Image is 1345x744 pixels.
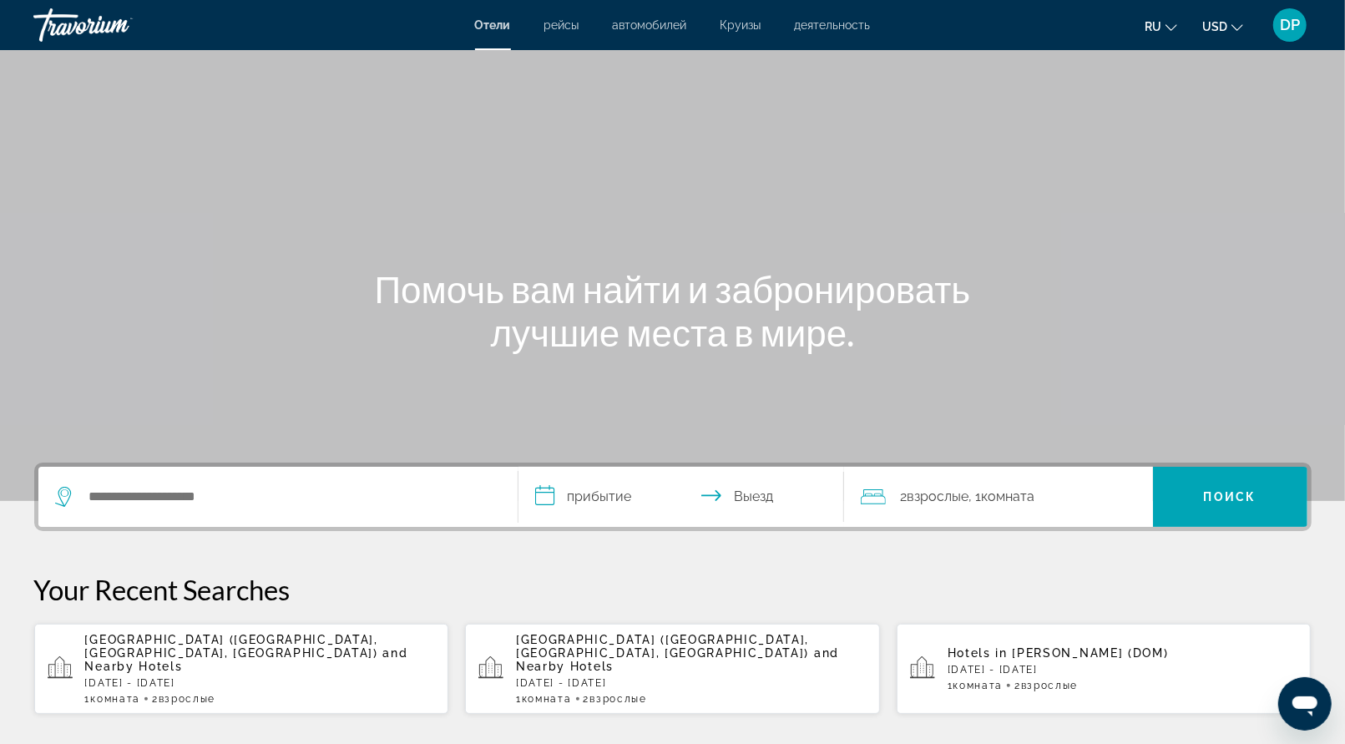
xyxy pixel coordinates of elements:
span: Hotels in [948,646,1008,660]
input: Search hotel destination [88,484,493,509]
span: Комната [953,680,1004,691]
span: [PERSON_NAME] (DOM) [1013,646,1169,660]
span: , 1 [969,485,1035,509]
span: Поиск [1204,490,1257,504]
a: деятельность [795,18,871,32]
span: DP [1280,17,1300,33]
h1: Помочь вам найти и забронировать лучшие места в мире. [360,267,986,354]
button: Change currency [1202,14,1243,38]
span: 2 [152,693,215,705]
span: [GEOGRAPHIC_DATA] ([GEOGRAPHIC_DATA], [GEOGRAPHIC_DATA], [GEOGRAPHIC_DATA]) [516,633,809,660]
span: Взрослые [159,693,215,705]
button: [GEOGRAPHIC_DATA] ([GEOGRAPHIC_DATA], [GEOGRAPHIC_DATA], [GEOGRAPHIC_DATA]) and Nearby Hotels[DAT... [465,623,880,715]
a: автомобилей [613,18,687,32]
button: Change language [1145,14,1177,38]
span: Взрослые [908,488,969,504]
span: Взрослые [589,693,646,705]
span: ru [1145,20,1161,33]
span: [GEOGRAPHIC_DATA] ([GEOGRAPHIC_DATA], [GEOGRAPHIC_DATA], [GEOGRAPHIC_DATA]) [85,633,378,660]
span: Взрослые [1021,680,1078,691]
button: Search [1153,467,1307,527]
a: Отели [475,18,511,32]
button: Select check in and out date [518,467,844,527]
span: Комната [982,488,1035,504]
span: and Nearby Hotels [85,646,408,673]
span: Комната [90,693,140,705]
span: 1 [948,680,1003,691]
span: 1 [85,693,140,705]
span: 2 [901,485,969,509]
button: Travelers: 2 adults, 0 children [844,467,1153,527]
span: Комната [522,693,572,705]
span: USD [1202,20,1227,33]
span: 2 [1014,680,1078,691]
p: Your Recent Searches [34,573,1312,606]
span: 1 [516,693,571,705]
p: [DATE] - [DATE] [516,677,867,689]
div: Search widget [38,467,1307,527]
iframe: Кнопка запуска окна обмена сообщениями [1278,677,1332,731]
a: рейсы [544,18,579,32]
span: 2 [584,693,647,705]
a: Travorium [33,3,200,47]
span: and Nearby Hotels [516,646,839,673]
p: [DATE] - [DATE] [948,664,1298,676]
a: Круизы [721,18,761,32]
button: [GEOGRAPHIC_DATA] ([GEOGRAPHIC_DATA], [GEOGRAPHIC_DATA], [GEOGRAPHIC_DATA]) and Nearby Hotels[DAT... [34,623,449,715]
p: [DATE] - [DATE] [85,677,436,689]
button: Hotels in [PERSON_NAME] (DOM)[DATE] - [DATE]1Комната2Взрослые [897,623,1312,715]
button: User Menu [1268,8,1312,43]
